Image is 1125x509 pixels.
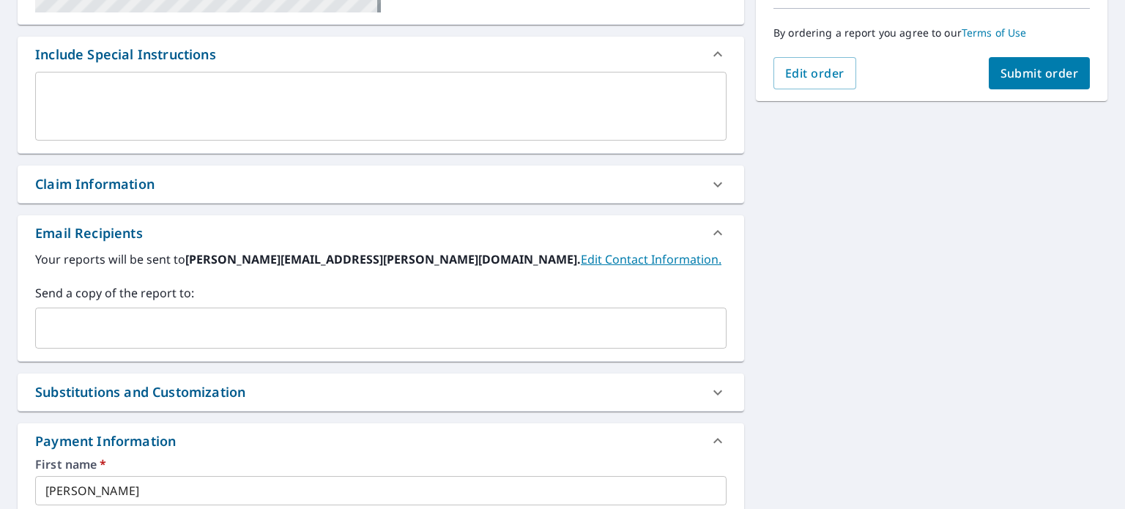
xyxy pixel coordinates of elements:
[1000,65,1079,81] span: Submit order
[35,174,155,194] div: Claim Information
[18,215,744,250] div: Email Recipients
[35,458,727,470] label: First name
[785,65,844,81] span: Edit order
[35,223,143,243] div: Email Recipients
[18,37,744,72] div: Include Special Instructions
[989,57,1091,89] button: Submit order
[773,57,856,89] button: Edit order
[18,423,744,458] div: Payment Information
[581,251,721,267] a: EditContactInfo
[35,382,245,402] div: Substitutions and Customization
[18,374,744,411] div: Substitutions and Customization
[35,284,727,302] label: Send a copy of the report to:
[962,26,1027,40] a: Terms of Use
[35,250,727,268] label: Your reports will be sent to
[185,251,581,267] b: [PERSON_NAME][EMAIL_ADDRESS][PERSON_NAME][DOMAIN_NAME].
[35,45,216,64] div: Include Special Instructions
[18,166,744,203] div: Claim Information
[773,26,1090,40] p: By ordering a report you agree to our
[35,431,182,451] div: Payment Information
